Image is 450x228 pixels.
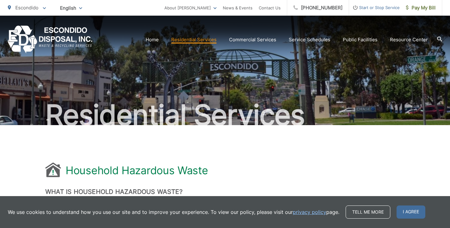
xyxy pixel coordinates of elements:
[66,164,208,177] h1: Household Hazardous Waste
[171,36,217,43] a: Residential Services
[55,3,87,13] span: English
[343,36,377,43] a: Public Facilities
[45,188,405,195] h2: What is Household Hazardous Waste?
[397,205,425,219] span: I agree
[390,36,428,43] a: Resource Center
[146,36,159,43] a: Home
[289,36,330,43] a: Service Schedules
[223,4,252,12] a: News & Events
[8,208,339,216] p: We use cookies to understand how you use our site and to improve your experience. To view our pol...
[406,4,436,12] span: Pay My Bill
[293,208,326,216] a: privacy policy
[164,4,217,12] a: About [PERSON_NAME]
[8,26,92,53] a: EDCD logo. Return to the homepage.
[15,5,38,11] span: Escondido
[229,36,276,43] a: Commercial Services
[8,99,442,131] h2: Residential Services
[346,205,390,219] a: Tell me more
[259,4,281,12] a: Contact Us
